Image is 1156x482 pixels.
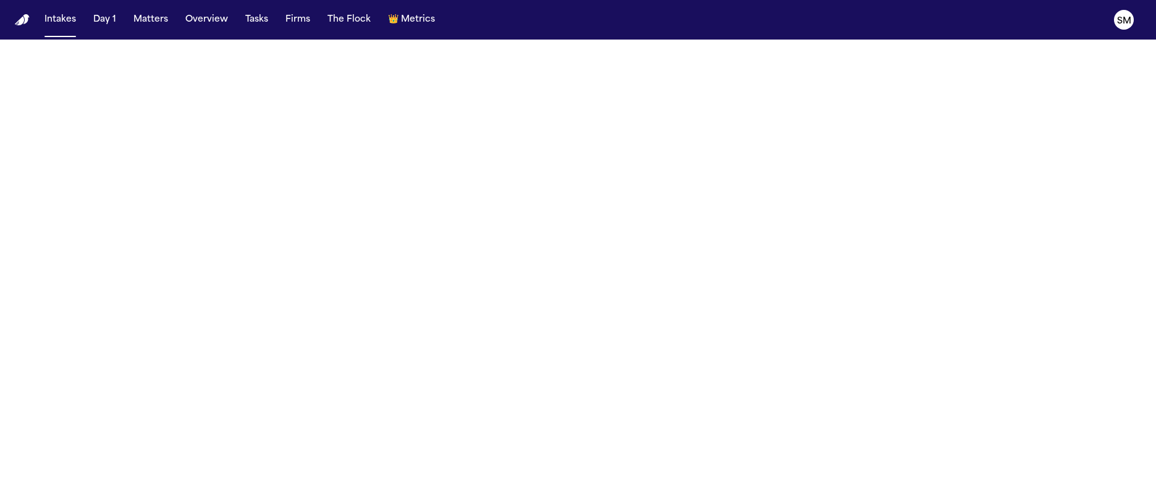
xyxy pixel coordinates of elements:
button: The Flock [323,9,376,31]
button: crownMetrics [383,9,440,31]
button: Firms [281,9,315,31]
button: Intakes [40,9,81,31]
img: Finch Logo [15,14,30,26]
button: Tasks [240,9,273,31]
a: Home [15,14,30,26]
button: Matters [129,9,173,31]
button: Overview [180,9,233,31]
button: Day 1 [88,9,121,31]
